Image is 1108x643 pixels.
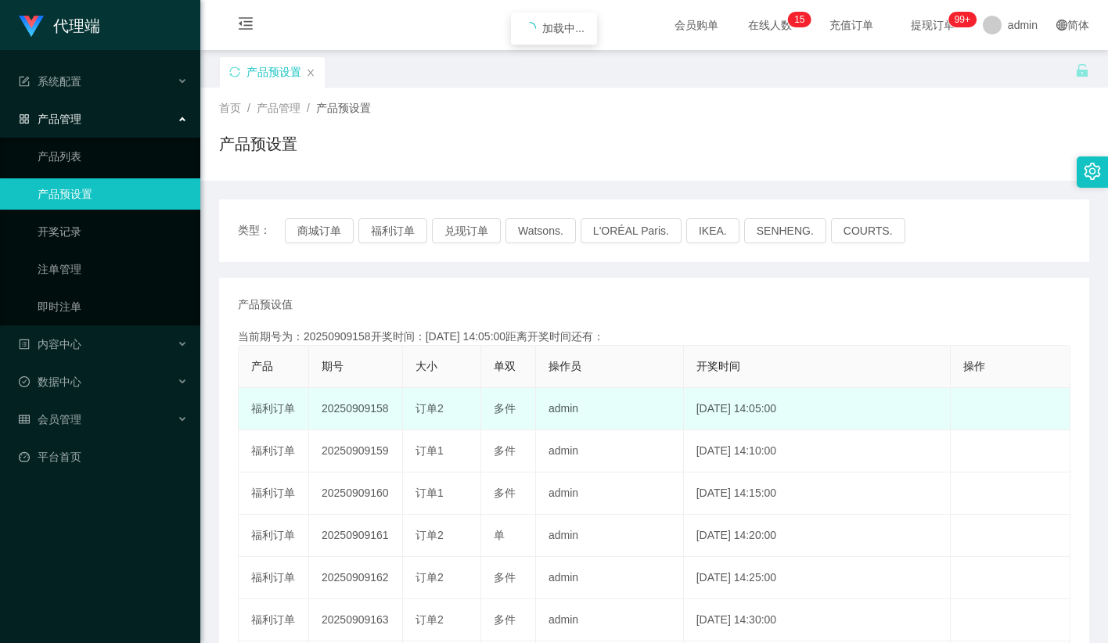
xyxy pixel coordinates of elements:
td: 20250909158 [309,388,403,430]
button: 福利订单 [358,218,427,243]
h1: 产品预设置 [219,132,297,156]
span: 单双 [494,360,516,372]
a: 产品预设置 [38,178,188,210]
td: admin [536,557,684,599]
i: 图标: profile [19,339,30,350]
i: icon: loading [523,22,536,34]
span: 订单1 [415,487,444,499]
i: 图标: table [19,414,30,425]
i: 图标: close [306,68,315,77]
div: 产品预设置 [246,57,301,87]
td: [DATE] 14:20:00 [684,515,951,557]
td: [DATE] 14:15:00 [684,472,951,515]
a: 开奖记录 [38,216,188,247]
td: [DATE] 14:25:00 [684,557,951,599]
span: 加载中... [542,22,585,34]
td: 福利订单 [239,388,309,430]
td: 福利订单 [239,515,309,557]
h1: 代理端 [53,1,100,51]
i: 图标: unlock [1075,63,1089,77]
td: 福利订单 [239,430,309,472]
img: logo.9652507e.png [19,16,44,38]
td: [DATE] 14:05:00 [684,388,951,430]
span: 首页 [219,102,241,114]
span: 提现订单 [903,20,962,31]
button: SENHENG. [744,218,826,243]
span: / [247,102,250,114]
span: 多件 [494,444,516,457]
button: COURTS. [831,218,905,243]
span: 订单2 [415,529,444,541]
span: 产品预设值 [238,296,293,313]
td: admin [536,472,684,515]
td: 20250909160 [309,472,403,515]
a: 图标: dashboard平台首页 [19,441,188,472]
span: / [307,102,310,114]
td: admin [536,599,684,641]
button: Watsons. [505,218,576,243]
td: admin [536,515,684,557]
td: admin [536,388,684,430]
td: admin [536,430,684,472]
i: 图标: global [1056,20,1067,31]
i: 图标: setting [1084,163,1101,180]
button: L'ORÉAL Paris. [581,218,682,243]
span: 数据中心 [19,375,81,388]
div: 当前期号为：20250909158开奖时间：[DATE] 14:05:00距离开奖时间还有： [238,329,1070,345]
span: 订单2 [415,571,444,584]
a: 即时注单 [38,291,188,322]
span: 充值订单 [822,20,881,31]
span: 多件 [494,613,516,626]
td: [DATE] 14:30:00 [684,599,951,641]
td: 福利订单 [239,599,309,641]
i: 图标: menu-fold [219,1,272,51]
span: 多件 [494,402,516,415]
button: 兑现订单 [432,218,501,243]
span: 订单2 [415,402,444,415]
span: 大小 [415,360,437,372]
button: 商城订单 [285,218,354,243]
sup: 15 [788,12,811,27]
span: 系统配置 [19,75,81,88]
span: 在线人数 [740,20,800,31]
span: 内容中心 [19,338,81,350]
span: 产品 [251,360,273,372]
span: 类型： [238,218,285,243]
td: 20250909161 [309,515,403,557]
p: 5 [800,12,805,27]
i: 图标: form [19,76,30,87]
span: 产品管理 [19,113,81,125]
span: 开奖时间 [696,360,740,372]
td: 福利订单 [239,557,309,599]
span: 会员管理 [19,413,81,426]
button: IKEA. [686,218,739,243]
i: 图标: check-circle-o [19,376,30,387]
td: 20250909159 [309,430,403,472]
i: 图标: appstore-o [19,113,30,124]
i: 图标: sync [229,66,240,77]
td: 20250909162 [309,557,403,599]
span: 订单1 [415,444,444,457]
span: 操作 [963,360,985,372]
span: 操作员 [549,360,581,372]
td: 福利订单 [239,472,309,515]
span: 单 [494,529,505,541]
span: 多件 [494,487,516,499]
td: [DATE] 14:10:00 [684,430,951,472]
a: 代理端 [19,19,100,31]
span: 多件 [494,571,516,584]
span: 产品管理 [257,102,300,114]
sup: 1117 [948,12,977,27]
a: 产品列表 [38,141,188,172]
span: 期号 [322,360,344,372]
span: 产品预设置 [316,102,371,114]
a: 注单管理 [38,253,188,285]
span: 订单2 [415,613,444,626]
p: 1 [794,12,800,27]
td: 20250909163 [309,599,403,641]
